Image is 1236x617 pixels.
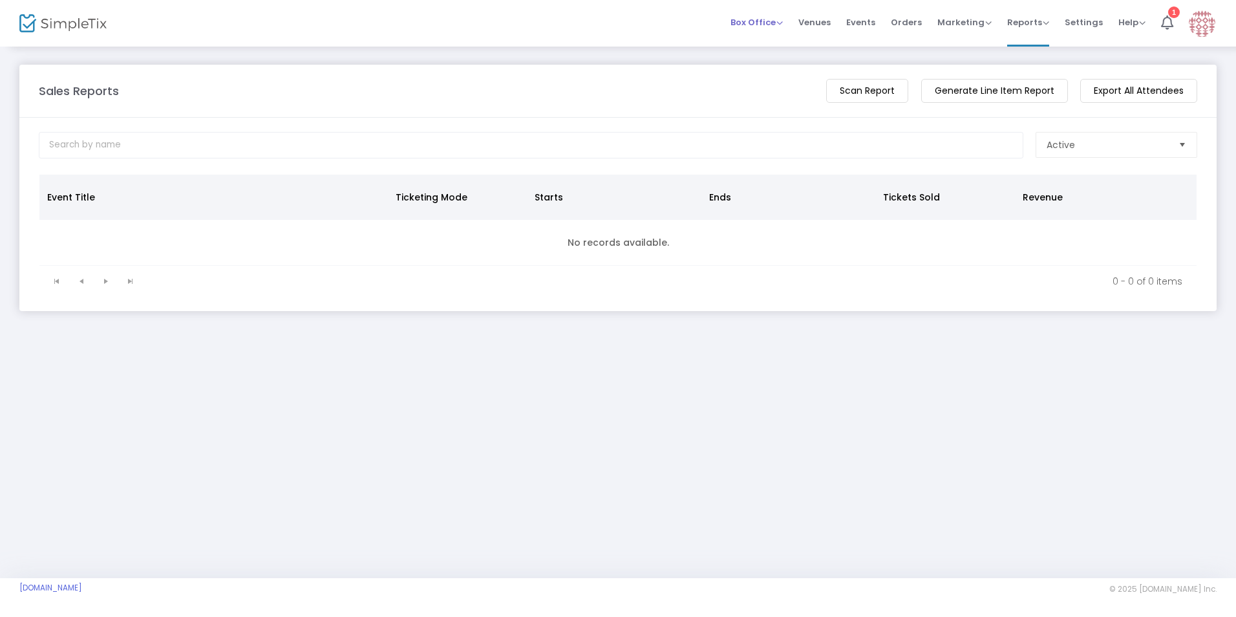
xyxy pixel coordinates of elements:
span: © 2025 [DOMAIN_NAME] Inc. [1109,584,1217,594]
span: Active [1047,138,1075,151]
span: Reports [1007,16,1049,28]
span: Orders [891,6,922,39]
td: No records available. [39,220,1197,266]
m-panel-title: Sales Reports [39,82,119,100]
th: Tickets Sold [875,175,1015,220]
a: [DOMAIN_NAME] [19,583,82,593]
m-button: Scan Report [826,79,908,103]
m-button: Generate Line Item Report [921,79,1068,103]
th: Starts [527,175,701,220]
th: Event Title [39,175,388,220]
div: 1 [1168,6,1180,18]
button: Select [1173,133,1191,157]
input: Search by name [39,132,1023,158]
th: Ends [701,175,875,220]
span: Revenue [1023,191,1063,204]
div: Data table [39,175,1197,266]
span: Venues [798,6,831,39]
m-button: Export All Attendees [1080,79,1197,103]
th: Ticketing Mode [388,175,527,220]
kendo-pager-info: 0 - 0 of 0 items [152,275,1182,288]
span: Marketing [937,16,992,28]
span: Box Office [730,16,783,28]
span: Events [846,6,875,39]
span: Help [1118,16,1145,28]
span: Settings [1065,6,1103,39]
